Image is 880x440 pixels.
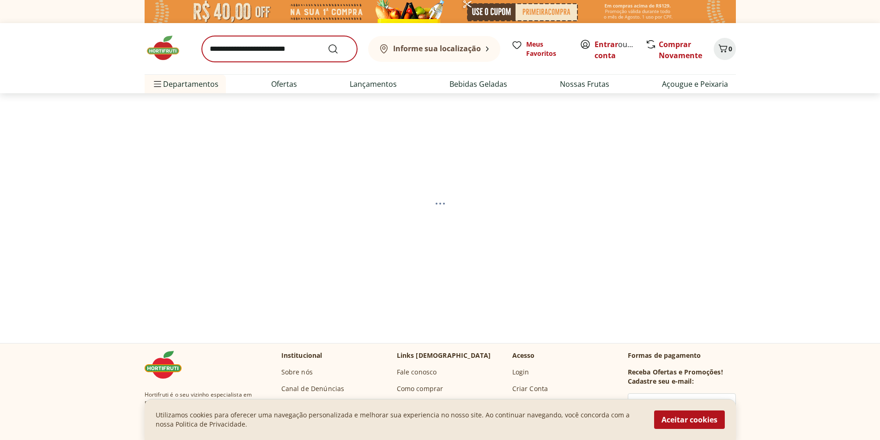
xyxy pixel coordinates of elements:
[145,351,191,379] img: Hortifruti
[659,39,702,60] a: Comprar Novamente
[628,351,736,360] p: Formas de pagamento
[560,78,609,90] a: Nossas Frutas
[512,368,529,377] a: Login
[397,351,491,360] p: Links [DEMOGRAPHIC_DATA]
[595,39,645,60] a: Criar conta
[728,44,732,53] span: 0
[662,78,728,90] a: Açougue e Peixaria
[595,39,618,49] a: Entrar
[328,43,350,54] button: Submit Search
[628,368,723,377] h3: Receba Ofertas e Promoções!
[511,40,569,58] a: Meus Favoritos
[393,43,481,54] b: Informe sua localização
[350,78,397,90] a: Lançamentos
[156,410,643,429] p: Utilizamos cookies para oferecer uma navegação personalizada e melhorar sua experiencia no nosso ...
[654,410,725,429] button: Aceitar cookies
[202,36,357,62] input: search
[152,73,218,95] span: Departamentos
[281,384,345,393] a: Canal de Denúncias
[595,39,636,61] span: ou
[397,384,443,393] a: Como comprar
[281,351,322,360] p: Institucional
[368,36,500,62] button: Informe sua localização
[152,73,163,95] button: Menu
[271,78,297,90] a: Ofertas
[512,351,535,360] p: Acesso
[628,377,694,386] h3: Cadastre seu e-mail:
[512,384,548,393] a: Criar Conta
[281,368,313,377] a: Sobre nós
[397,368,437,377] a: Fale conosco
[145,34,191,62] img: Hortifruti
[526,40,569,58] span: Meus Favoritos
[449,78,507,90] a: Bebidas Geladas
[714,38,736,60] button: Carrinho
